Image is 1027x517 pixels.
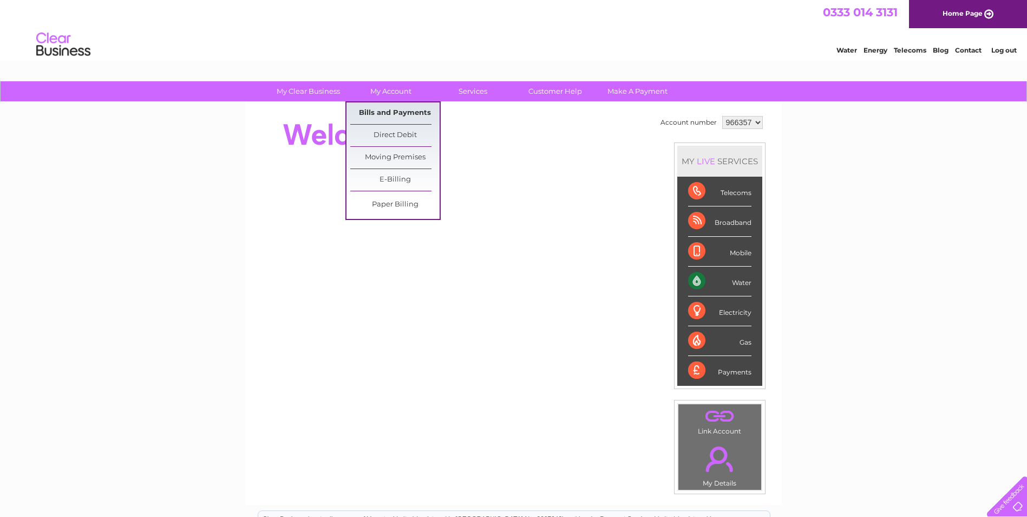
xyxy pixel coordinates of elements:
[258,6,770,53] div: Clear Business is a trading name of Verastar Limited (registered in [GEOGRAPHIC_DATA] No. 3667643...
[350,147,440,169] a: Moving Premises
[688,177,751,206] div: Telecoms
[350,194,440,216] a: Paper Billing
[955,46,982,54] a: Contact
[688,356,751,385] div: Payments
[350,125,440,146] a: Direct Debit
[688,206,751,236] div: Broadband
[264,81,353,101] a: My Clear Business
[823,5,898,19] a: 0333 014 3131
[678,437,762,490] td: My Details
[695,156,717,166] div: LIVE
[864,46,887,54] a: Energy
[593,81,682,101] a: Make A Payment
[894,46,926,54] a: Telecoms
[658,113,719,132] td: Account number
[836,46,857,54] a: Water
[688,296,751,326] div: Electricity
[688,326,751,356] div: Gas
[933,46,948,54] a: Blog
[346,81,435,101] a: My Account
[350,102,440,124] a: Bills and Payments
[681,407,758,426] a: .
[511,81,600,101] a: Customer Help
[688,237,751,267] div: Mobile
[428,81,518,101] a: Services
[681,440,758,478] a: .
[688,267,751,296] div: Water
[991,46,1017,54] a: Log out
[678,404,762,438] td: Link Account
[350,169,440,191] a: E-Billing
[677,146,762,177] div: MY SERVICES
[36,28,91,61] img: logo.png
